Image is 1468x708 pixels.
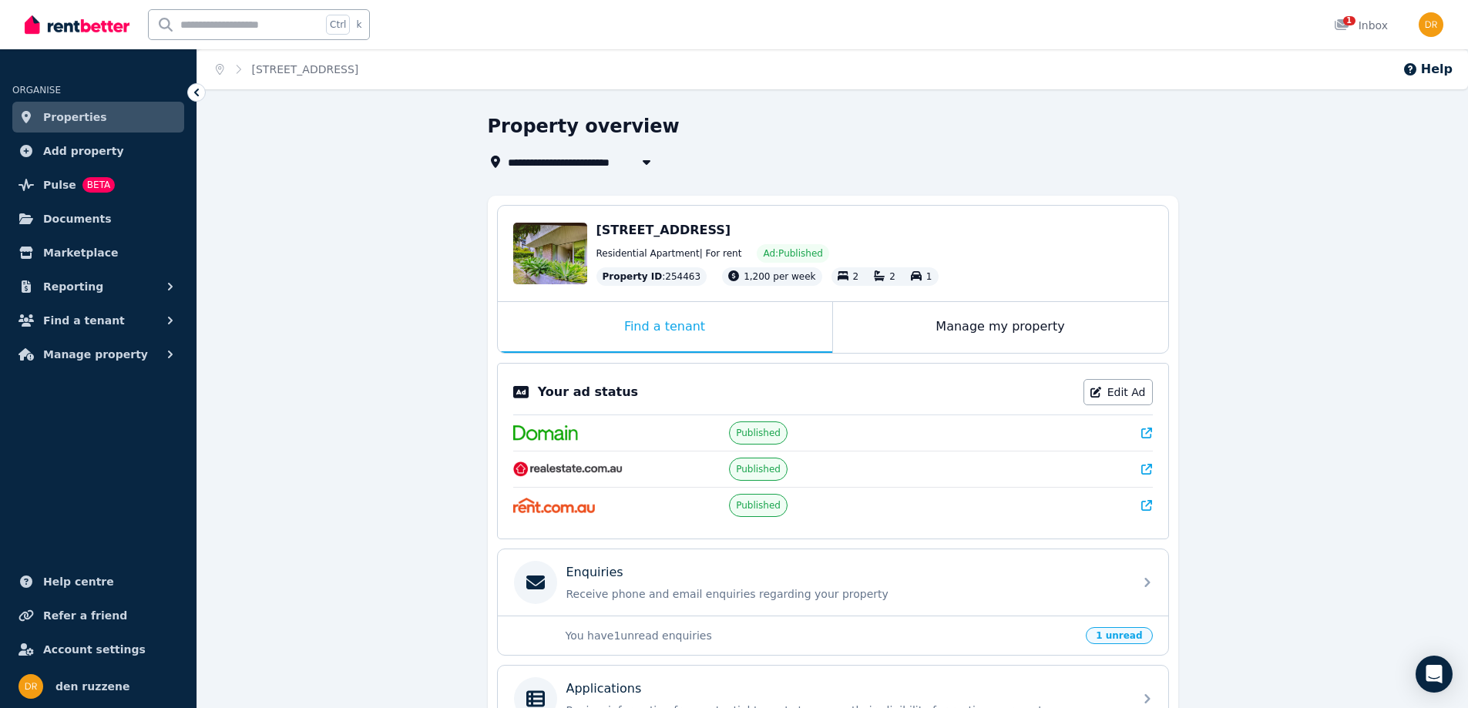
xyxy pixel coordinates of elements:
[1334,18,1388,33] div: Inbox
[43,176,76,194] span: Pulse
[1416,656,1453,693] div: Open Intercom Messenger
[513,498,596,513] img: Rent.com.au
[498,549,1168,616] a: EnquiriesReceive phone and email enquiries regarding your property
[926,271,932,282] span: 1
[12,203,184,234] a: Documents
[1083,379,1153,405] a: Edit Ad
[12,305,184,336] button: Find a tenant
[736,499,781,512] span: Published
[1343,16,1355,25] span: 1
[43,243,118,262] span: Marketplace
[43,142,124,160] span: Add property
[12,271,184,302] button: Reporting
[566,563,623,582] p: Enquiries
[82,177,115,193] span: BETA
[55,677,129,696] span: den ruzzene
[25,13,129,36] img: RentBetter
[513,461,623,477] img: RealEstate.com.au
[12,169,184,200] a: PulseBETA
[853,271,859,282] span: 2
[1419,12,1443,37] img: den ruzzene
[596,247,742,260] span: Residential Apartment | For rent
[833,302,1168,353] div: Manage my property
[513,425,578,441] img: Domain.com.au
[12,566,184,597] a: Help centre
[43,210,112,228] span: Documents
[326,15,350,35] span: Ctrl
[12,600,184,631] a: Refer a friend
[566,628,1077,643] p: You have 1 unread enquiries
[596,223,731,237] span: [STREET_ADDRESS]
[18,674,43,699] img: den ruzzene
[43,345,148,364] span: Manage property
[43,311,125,330] span: Find a tenant
[1402,60,1453,79] button: Help
[43,277,103,296] span: Reporting
[566,679,642,698] p: Applications
[356,18,361,31] span: k
[12,237,184,268] a: Marketplace
[889,271,895,282] span: 2
[1086,627,1152,644] span: 1 unread
[603,270,663,283] span: Property ID
[43,640,146,659] span: Account settings
[596,267,707,286] div: : 254463
[566,586,1124,602] p: Receive phone and email enquiries regarding your property
[744,271,815,282] span: 1,200 per week
[252,63,359,75] a: [STREET_ADDRESS]
[197,49,377,89] nav: Breadcrumb
[12,634,184,665] a: Account settings
[488,114,680,139] h1: Property overview
[498,302,832,353] div: Find a tenant
[736,427,781,439] span: Published
[736,463,781,475] span: Published
[12,136,184,166] a: Add property
[538,383,638,401] p: Your ad status
[12,339,184,370] button: Manage property
[12,85,61,96] span: ORGANISE
[43,572,114,591] span: Help centre
[43,606,127,625] span: Refer a friend
[763,247,822,260] span: Ad: Published
[12,102,184,133] a: Properties
[43,108,107,126] span: Properties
